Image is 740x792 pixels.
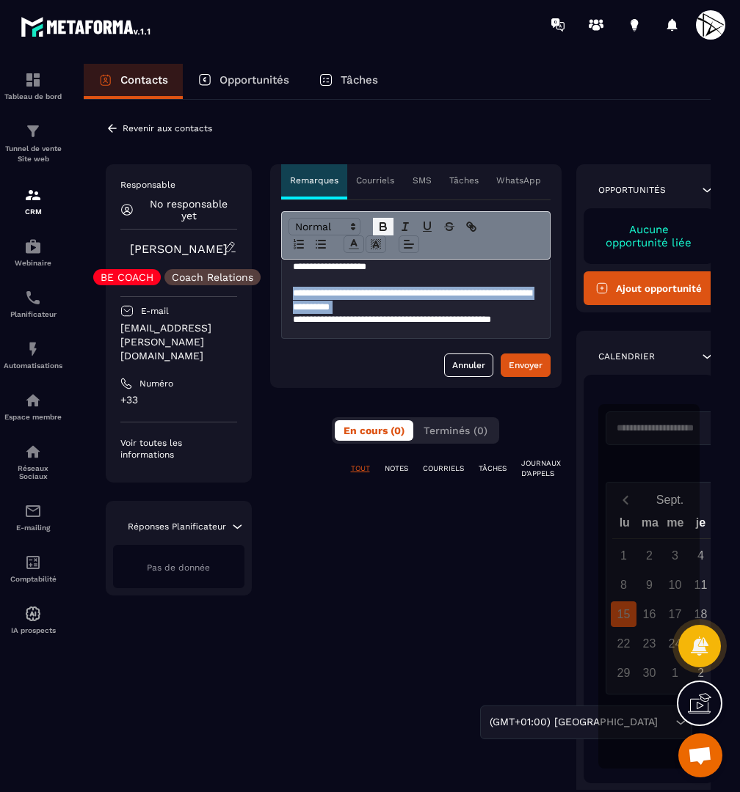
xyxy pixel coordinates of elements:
[24,605,42,623] img: automations
[4,208,62,216] p: CRM
[584,271,715,305] button: Ajout opportunité
[141,305,169,317] p: E-mail
[120,321,237,363] p: [EMAIL_ADDRESS][PERSON_NAME][DOMAIN_NAME]
[341,73,378,87] p: Tâches
[304,64,393,99] a: Tâches
[24,443,42,461] img: social-network
[501,353,551,377] button: Envoyer
[423,463,464,474] p: COURRIELS
[24,502,42,520] img: email
[24,238,42,255] img: automations
[21,13,153,40] img: logo
[496,175,541,186] p: WhatsApp
[479,463,507,474] p: TÂCHES
[598,351,655,362] p: Calendrier
[344,425,405,436] span: En cours (0)
[4,310,62,318] p: Planificateur
[290,175,338,186] p: Remarques
[4,491,62,543] a: emailemailE-mailing
[4,111,62,175] a: formationformationTunnel de vente Site web
[172,272,253,282] p: Coach Relations
[521,458,561,479] p: JOURNAUX D'APPELS
[24,71,42,89] img: formation
[424,425,487,436] span: Terminés (0)
[128,521,226,532] p: Réponses Planificateur
[141,198,237,221] p: No responsable yet
[24,186,42,204] img: formation
[4,381,62,432] a: automationsautomationsEspace membre
[24,122,42,140] img: formation
[415,420,496,441] button: Terminés (0)
[335,420,413,441] button: En cours (0)
[598,184,666,196] p: Opportunités
[4,362,62,370] p: Automatisations
[4,524,62,532] p: E-mailing
[385,463,408,474] p: NOTES
[4,92,62,100] p: Tableau de bord
[351,463,370,474] p: TOUT
[4,464,62,480] p: Réseaux Sociaux
[120,179,237,191] p: Responsable
[4,329,62,381] a: automationsautomationsAutomatisations
[147,562,210,573] span: Pas de donnée
[4,175,62,227] a: formationformationCRM
[449,175,479,186] p: Tâches
[688,601,714,627] div: 18
[24,340,42,358] img: automations
[509,358,543,373] div: Envoyer
[24,392,42,409] img: automations
[4,543,62,594] a: accountantaccountantComptabilité
[486,714,661,730] span: (GMT+01:00) [GEOGRAPHIC_DATA]
[84,64,183,99] a: Contacts
[4,227,62,278] a: automationsautomationsWebinaire
[4,259,62,267] p: Webinaire
[444,353,493,377] button: Annuler
[24,554,42,571] img: accountant
[120,393,237,407] p: +33
[356,175,394,186] p: Courriels
[220,73,289,87] p: Opportunités
[4,60,62,111] a: formationformationTableau de bord
[688,572,714,598] div: 11
[183,64,304,99] a: Opportunités
[130,242,228,256] a: [PERSON_NAME]
[4,413,62,421] p: Espace membre
[688,513,714,538] div: je
[688,543,714,568] div: 4
[139,378,173,389] p: Numéro
[413,175,432,186] p: SMS
[4,575,62,583] p: Comptabilité
[101,272,153,282] p: BE COACH
[678,733,722,777] div: Ouvrir le chat
[4,626,62,634] p: IA prospects
[123,123,212,133] p: Revenir aux contacts
[120,437,237,461] p: Voir toutes les informations
[598,223,700,249] p: Aucune opportunité liée
[4,432,62,491] a: social-networksocial-networkRéseaux Sociaux
[4,278,62,329] a: schedulerschedulerPlanificateur
[24,289,42,307] img: scheduler
[480,705,692,739] div: Search for option
[4,144,62,164] p: Tunnel de vente Site web
[120,73,168,87] p: Contacts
